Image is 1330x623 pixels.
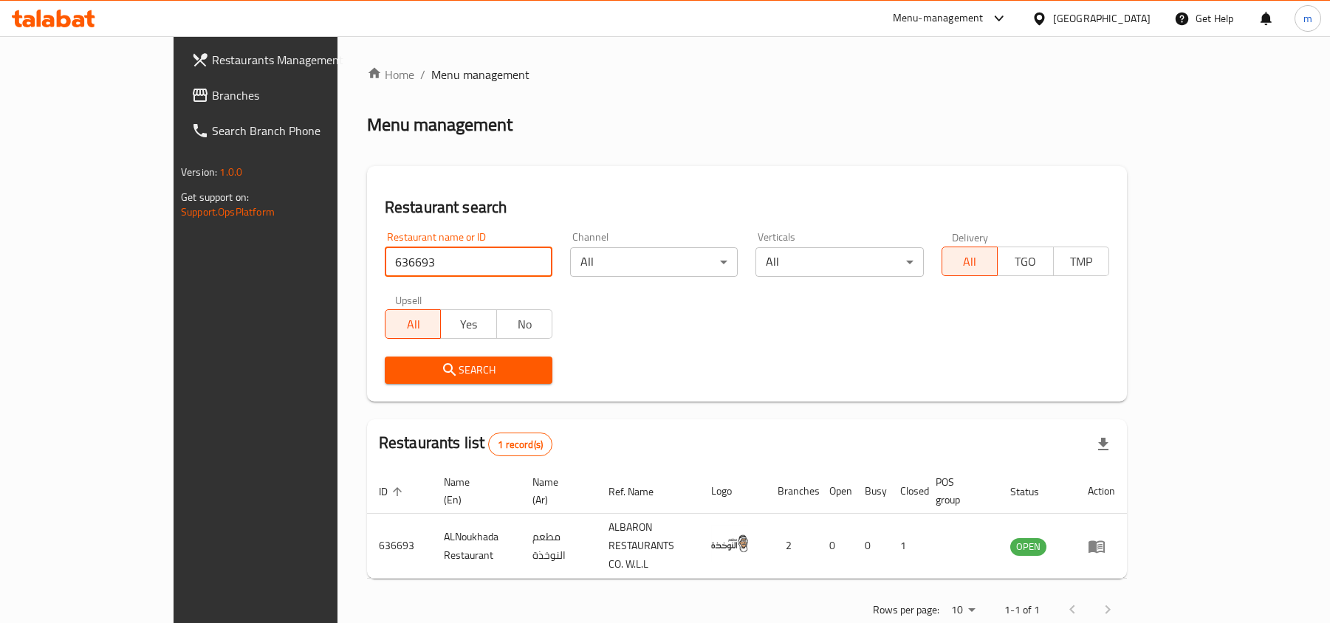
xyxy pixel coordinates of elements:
td: مطعم النوخذة [521,514,597,579]
button: TGO [997,247,1053,276]
h2: Restaurants list [379,432,552,456]
div: All [570,247,738,277]
a: Search Branch Phone [179,113,396,148]
td: 1 [888,514,924,579]
span: All [391,314,435,335]
span: Search [397,361,541,379]
td: ALNoukhada Restaurant [432,514,521,579]
button: Search [385,357,552,384]
a: Branches [179,78,396,113]
span: 1.0.0 [219,162,242,182]
span: All [948,251,992,272]
td: 0 [817,514,853,579]
li: / [420,66,425,83]
img: ALNoukhada Restaurant [711,525,748,562]
td: ALBARON RESTAURANTS CO. W.L.L [597,514,699,579]
div: OPEN [1010,538,1046,556]
span: TMP [1060,251,1103,272]
h2: Restaurant search [385,196,1109,218]
span: Search Branch Phone [212,122,384,140]
span: Menu management [431,66,529,83]
a: Restaurants Management [179,42,396,78]
p: Rows per page: [873,601,939,619]
button: TMP [1053,247,1109,276]
span: Restaurants Management [212,51,384,69]
span: Name (Ar) [532,473,579,509]
th: Open [817,469,853,514]
a: Support.OpsPlatform [181,202,275,221]
span: Get support on: [181,187,249,207]
div: Total records count [488,433,552,456]
label: Upsell [395,295,422,305]
button: All [385,309,441,339]
td: 0 [853,514,888,579]
span: Branches [212,86,384,104]
span: Name (En) [444,473,503,509]
input: Search for restaurant name or ID.. [385,247,552,277]
th: Action [1076,469,1127,514]
h2: Menu management [367,113,513,137]
p: 1-1 of 1 [1004,601,1040,619]
th: Branches [766,469,817,514]
span: Status [1010,483,1058,500]
div: All [755,247,923,277]
button: All [942,247,998,276]
span: Yes [447,314,490,335]
td: 2 [766,514,817,579]
div: Export file [1086,427,1121,462]
span: OPEN [1010,538,1046,555]
span: Version: [181,162,217,182]
td: 636693 [367,514,432,579]
span: ID [379,483,407,500]
span: No [503,314,546,335]
div: [GEOGRAPHIC_DATA] [1053,10,1151,27]
span: 1 record(s) [489,438,552,452]
button: No [496,309,552,339]
button: Yes [440,309,496,339]
span: POS group [936,473,981,509]
nav: breadcrumb [367,66,1127,83]
span: TGO [1004,251,1047,272]
th: Busy [853,469,888,514]
div: Menu-management [893,10,984,27]
div: Rows per page: [945,599,981,622]
th: Closed [888,469,924,514]
span: Ref. Name [609,483,673,500]
table: enhanced table [367,469,1127,579]
label: Delivery [952,232,989,242]
th: Logo [699,469,766,514]
span: m [1303,10,1312,27]
div: Menu [1088,537,1115,555]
